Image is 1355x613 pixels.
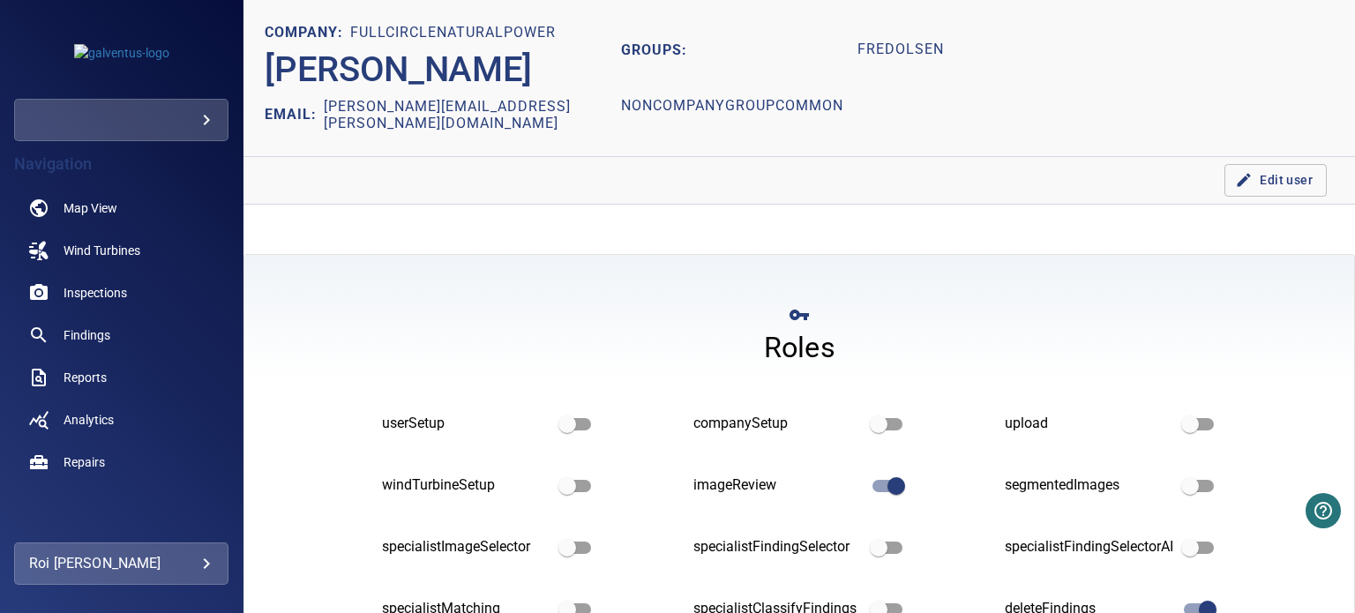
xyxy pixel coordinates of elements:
[14,356,228,399] a: reports noActive
[14,272,228,314] a: inspections noActive
[14,399,228,441] a: analytics noActive
[350,25,556,41] h1: fullcirclenaturalpower
[14,187,228,229] a: map noActive
[64,453,105,471] span: Repairs
[64,242,140,259] span: Wind Turbines
[764,330,835,365] h4: Roles
[693,414,862,434] div: companySetup
[14,99,228,141] div: galventus
[621,82,843,132] h1: nonCompanyGroupCommon
[382,475,550,496] div: windTurbineSetup
[382,537,550,557] div: specialistImageSelector
[14,155,228,173] h4: Navigation
[14,441,228,483] a: repairs noActive
[621,21,843,78] h2: GROUPS:
[74,44,169,62] img: galventus-logo
[14,314,228,356] a: findings noActive
[693,475,862,496] div: imageReview
[64,284,127,302] span: Inspections
[1005,475,1173,496] div: segmentedImages
[1224,164,1327,197] button: Edit user
[64,199,117,217] span: Map View
[1005,414,1173,434] div: upload
[29,549,213,578] div: Roi [PERSON_NAME]
[1005,537,1173,557] div: specialistFindingSelectorAI
[382,414,550,434] div: userSetup
[64,411,114,429] span: Analytics
[265,49,532,91] h2: [PERSON_NAME]
[14,229,228,272] a: windturbines noActive
[265,25,350,41] h1: COMPANY:
[324,98,621,131] h2: [PERSON_NAME][EMAIL_ADDRESS][PERSON_NAME][DOMAIN_NAME]
[64,326,110,344] span: Findings
[64,369,107,386] span: Reports
[265,98,324,131] h2: EMAIL:
[1239,169,1313,191] span: Edit user
[857,25,944,75] h1: fredolsen
[693,537,862,557] div: specialistFindingSelector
